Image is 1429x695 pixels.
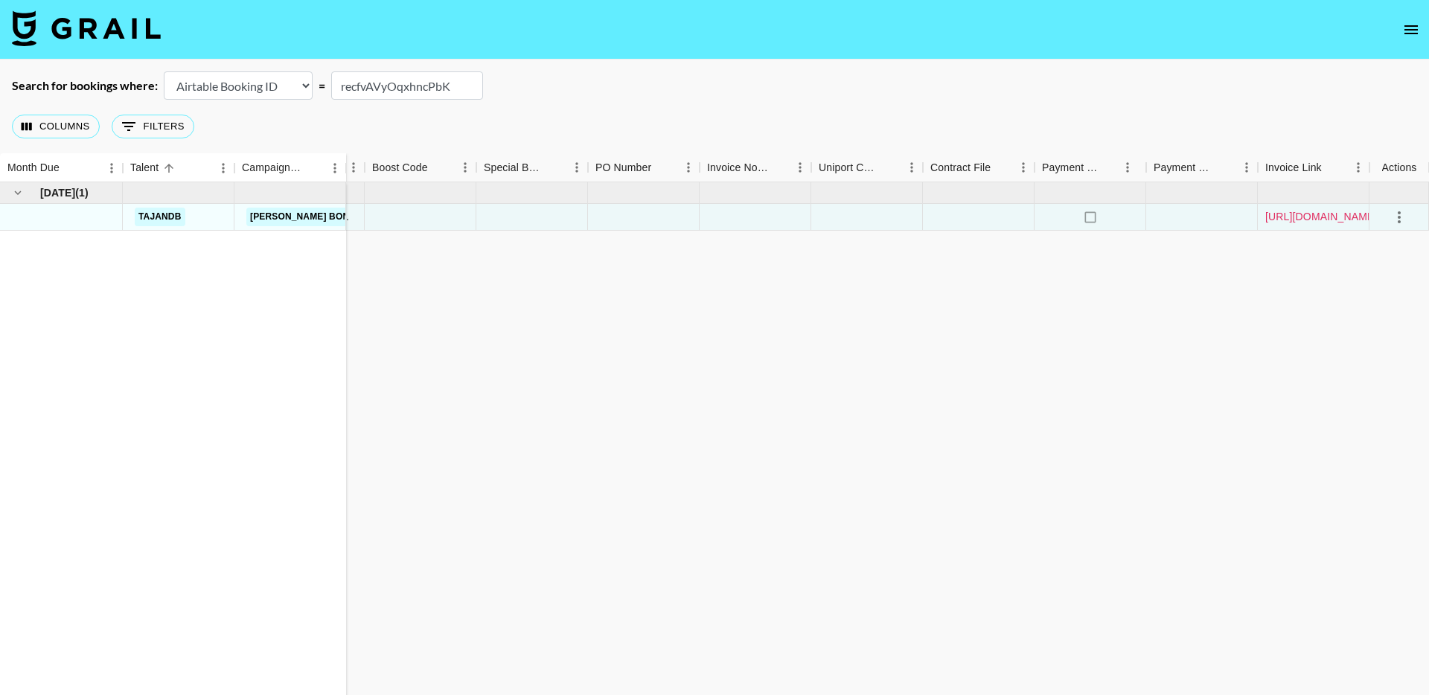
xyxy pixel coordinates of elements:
div: Actions [1369,153,1429,182]
button: Menu [100,157,123,179]
div: Uniport Contact Email [819,153,880,182]
div: Payment Sent [1035,153,1146,182]
div: Special Booking Type [476,153,588,182]
span: ( 1 ) [75,185,89,200]
button: Menu [1235,156,1258,179]
button: Menu [566,156,588,179]
button: Menu [677,156,700,179]
div: Talent [130,153,159,182]
a: [PERSON_NAME] Bone - Mystical Magical [246,208,458,226]
button: Sort [1100,157,1121,178]
div: Video Link [253,153,365,182]
button: Menu [342,156,365,179]
div: Payment Sent Date [1154,153,1215,182]
div: Search for bookings where: [12,78,158,93]
button: Show filters [112,115,194,138]
div: Invoice Notes [707,153,768,182]
button: Menu [1116,156,1139,179]
button: Sort [1215,157,1235,178]
a: tajandb [135,208,185,226]
div: Talent [123,153,234,182]
div: Uniport Contact Email [811,153,923,182]
button: Menu [1347,156,1369,179]
div: Campaign (Type) [234,153,346,182]
button: Sort [880,157,901,178]
div: Contract File [930,153,991,182]
button: Sort [428,157,449,178]
div: Invoice Link [1265,153,1322,182]
div: Boost Code [365,153,476,182]
button: Sort [768,157,789,178]
div: Contract File [923,153,1035,182]
div: PO Number [588,153,700,182]
a: [URL][DOMAIN_NAME] [1265,209,1378,224]
button: Menu [1012,156,1035,179]
div: Boost Code [372,153,428,182]
button: hide children [7,182,28,203]
button: Menu [901,156,923,179]
button: Sort [651,157,672,178]
div: Invoice Link [1258,153,1369,182]
button: open drawer [1396,15,1426,45]
button: select merge strategy [1387,205,1412,230]
div: Payment Sent [1042,153,1100,182]
button: Sort [159,158,179,179]
button: Menu [212,157,234,179]
div: Special Booking Type [484,153,545,182]
div: Actions [1382,153,1417,182]
span: [DATE] [40,185,75,200]
div: PO Number [595,153,651,182]
div: Month Due [7,153,60,182]
button: Sort [303,158,324,179]
button: Menu [324,157,346,179]
div: Campaign (Type) [242,153,303,182]
button: Select columns [12,115,100,138]
button: Sort [1322,157,1343,178]
button: Sort [60,158,80,179]
button: Menu [454,156,476,179]
div: Invoice Notes [700,153,811,182]
img: Grail Talent [12,10,161,46]
div: = [319,78,325,93]
div: Payment Sent Date [1146,153,1258,182]
button: Sort [991,157,1011,178]
button: Sort [545,157,566,178]
button: Menu [789,156,811,179]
